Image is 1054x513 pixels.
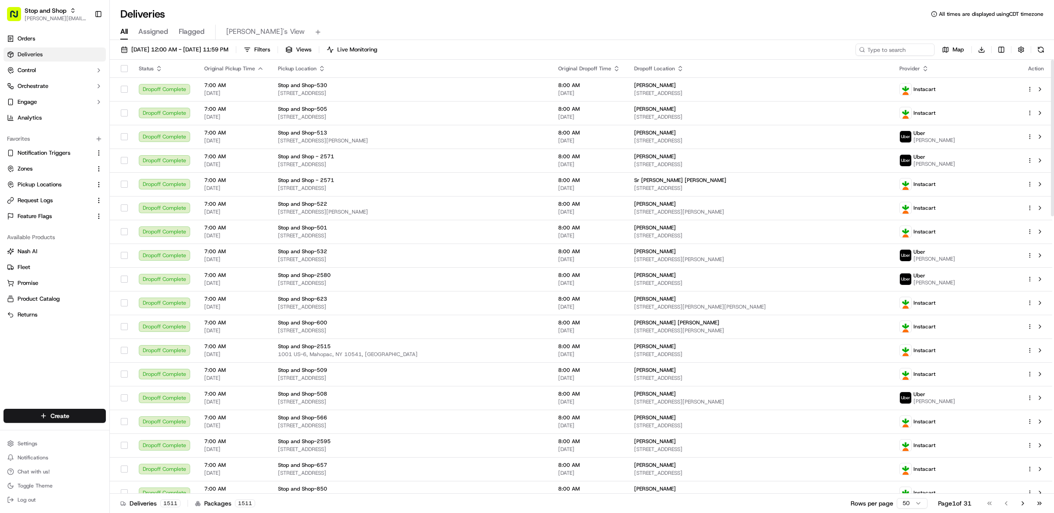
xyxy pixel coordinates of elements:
[558,161,620,168] span: [DATE]
[7,196,92,204] a: Request Logs
[938,44,968,56] button: Map
[558,272,620,279] span: 8:00 AM
[18,149,70,157] span: Notification Triggers
[278,351,544,358] span: 1001 US-6, Mahopac, NY 10541, [GEOGRAPHIC_DATA]
[204,295,264,302] span: 7:00 AM
[204,248,264,255] span: 7:00 AM
[278,137,544,144] span: [STREET_ADDRESS][PERSON_NAME]
[278,224,327,231] span: Stop and Shop-501
[18,114,42,122] span: Analytics
[634,351,886,358] span: [STREET_ADDRESS]
[18,98,37,106] span: Engage
[7,279,102,287] a: Promise
[634,295,676,302] span: [PERSON_NAME]
[278,256,544,263] span: [STREET_ADDRESS]
[204,256,264,263] span: [DATE]
[558,248,620,255] span: 8:00 AM
[204,200,264,207] span: 7:00 AM
[73,136,76,143] span: •
[900,463,911,475] img: profile_instacart_ahold_partner.png
[278,462,327,469] span: Stop and Shop-657
[18,263,30,271] span: Fleet
[120,7,165,21] h1: Deliveries
[913,153,925,160] span: Uber
[634,200,676,207] span: [PERSON_NAME]
[900,202,911,214] img: profile_instacart_ahold_partner.png
[204,113,264,120] span: [DATE]
[25,6,66,15] span: Stop and Shop
[634,414,676,421] span: [PERSON_NAME]
[558,438,620,445] span: 8:00 AM
[25,15,87,22] button: [PERSON_NAME][EMAIL_ADDRESS][DOMAIN_NAME]
[149,87,160,97] button: Start new chat
[282,44,315,56] button: Views
[558,469,620,477] span: [DATE]
[18,440,37,447] span: Settings
[634,280,886,287] span: [STREET_ADDRESS]
[278,422,544,429] span: [STREET_ADDRESS]
[7,181,92,189] a: Pickup Locations
[278,232,544,239] span: [STREET_ADDRESS]
[40,84,144,93] div: Start new chat
[4,193,106,207] button: Request Logs
[913,398,955,405] span: [PERSON_NAME]
[634,375,886,382] span: [STREET_ADDRESS]
[204,224,264,231] span: 7:00 AM
[204,422,264,429] span: [DATE]
[278,319,327,326] span: Stop and Shop-600
[558,414,620,421] span: 8:00 AM
[634,485,676,492] span: [PERSON_NAME]
[4,244,106,258] button: Nash AI
[913,137,955,144] span: [PERSON_NAME]
[4,409,106,423] button: Create
[558,367,620,374] span: 8:00 AM
[913,371,935,378] span: Instacart
[278,390,327,397] span: Stop and Shop-508
[18,295,60,303] span: Product Catalog
[204,272,264,279] span: 7:00 AM
[254,46,270,54] span: Filters
[204,185,264,192] span: [DATE]
[899,65,920,72] span: Provider
[558,319,620,326] span: 8:00 AM
[634,319,719,326] span: [PERSON_NAME] [PERSON_NAME]
[634,327,886,334] span: [STREET_ADDRESS][PERSON_NAME]
[634,106,676,113] span: [PERSON_NAME]
[204,469,264,477] span: [DATE]
[278,208,544,215] span: [STREET_ADDRESS][PERSON_NAME]
[278,295,327,302] span: Stop and Shop-623
[900,297,911,309] img: profile_instacart_ahold_partner.png
[900,131,911,142] img: profile_uber_ahold_partner.png
[278,129,327,136] span: Stop and Shop-513
[18,165,32,173] span: Zones
[634,82,676,89] span: [PERSON_NAME]
[558,82,620,89] span: 8:00 AM
[204,208,264,215] span: [DATE]
[226,26,305,37] span: [PERSON_NAME]'s View
[278,398,544,405] span: [STREET_ADDRESS]
[558,375,620,382] span: [DATE]
[634,303,886,310] span: [STREET_ADDRESS][PERSON_NAME][PERSON_NAME]
[634,390,676,397] span: [PERSON_NAME]
[27,136,71,143] span: [PERSON_NAME]
[278,185,544,192] span: [STREET_ADDRESS]
[278,65,317,72] span: Pickup Location
[160,499,180,507] div: 1511
[278,446,544,453] span: [STREET_ADDRESS]
[117,44,232,56] button: [DATE] 12:00 AM - [DATE] 11:59 PM
[913,248,925,255] span: Uber
[855,44,935,56] input: Type to search
[634,422,886,429] span: [STREET_ADDRESS]
[27,160,71,167] span: [PERSON_NAME]
[4,79,106,93] button: Orchestrate
[204,161,264,168] span: [DATE]
[634,469,886,477] span: [STREET_ADDRESS]
[900,107,911,119] img: profile_instacart_ahold_partner.png
[120,26,128,37] span: All
[913,323,935,330] span: Instacart
[900,416,911,427] img: profile_instacart_ahold_partner.png
[18,311,37,319] span: Returns
[204,343,264,350] span: 7:00 AM
[900,155,911,166] img: profile_uber_ahold_partner.png
[913,489,935,496] span: Instacart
